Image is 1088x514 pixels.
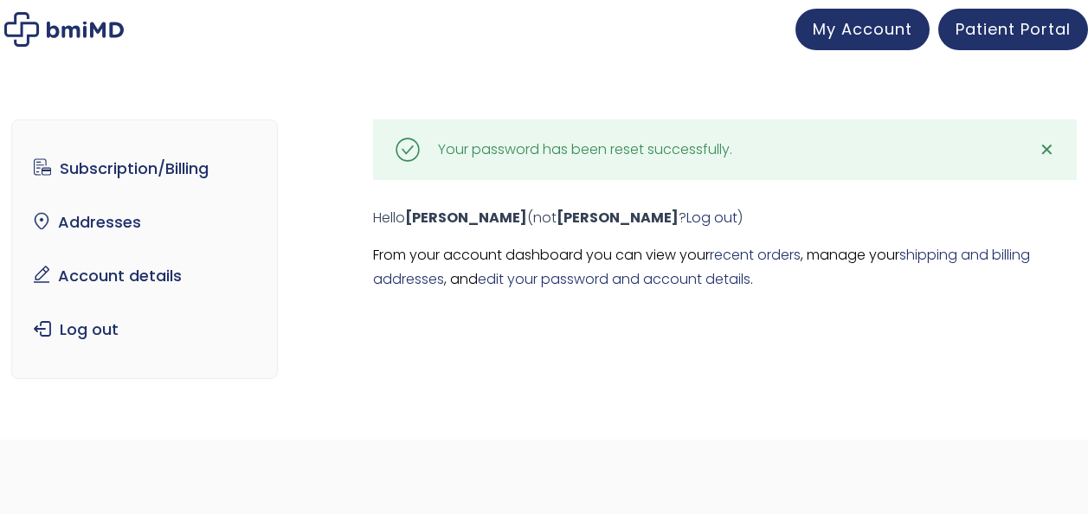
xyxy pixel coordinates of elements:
a: Subscription/Billing [25,151,264,187]
a: edit your password and account details [478,269,750,289]
span: ✕ [1040,138,1054,162]
nav: Account pages [11,119,278,379]
a: Log out [25,312,264,348]
img: My account [4,12,124,47]
a: Account details [25,258,264,294]
a: Addresses [25,204,264,241]
strong: [PERSON_NAME] [405,208,527,228]
a: Log out [686,208,737,228]
a: ✕ [1029,132,1064,167]
p: From your account dashboard you can view your , manage your , and . [373,243,1077,292]
span: My Account [813,18,912,40]
a: recent orders [710,245,801,265]
span: Patient Portal [956,18,1071,40]
strong: [PERSON_NAME] [557,208,679,228]
div: Your password has been reset successfully. [438,138,732,162]
a: My Account [795,9,930,50]
p: Hello (not ? ) [373,206,1077,230]
a: Patient Portal [938,9,1088,50]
